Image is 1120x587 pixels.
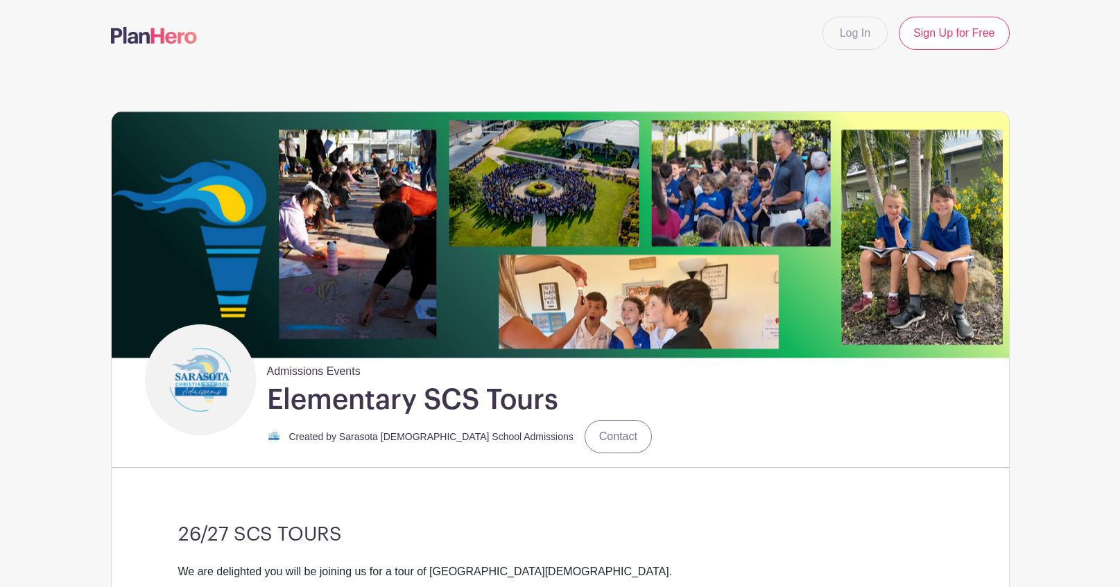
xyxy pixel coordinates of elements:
img: event_banner_7787.png [112,112,1009,358]
small: Created by Sarasota [DEMOGRAPHIC_DATA] School Admissions [289,431,574,442]
img: Admissions%20Logo%20%20(2).png [148,328,252,432]
a: Log In [822,17,888,50]
img: Admisions%20Logo.png [267,430,281,444]
a: Sign Up for Free [899,17,1009,50]
img: logo-507f7623f17ff9eddc593b1ce0a138ce2505c220e1c5a4e2b4648c50719b7d32.svg [111,27,197,44]
a: Contact [585,420,652,453]
span: Admissions Events [267,358,361,380]
h3: 26/27 SCS TOURS [178,523,942,547]
h1: Elementary SCS Tours [267,383,558,417]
